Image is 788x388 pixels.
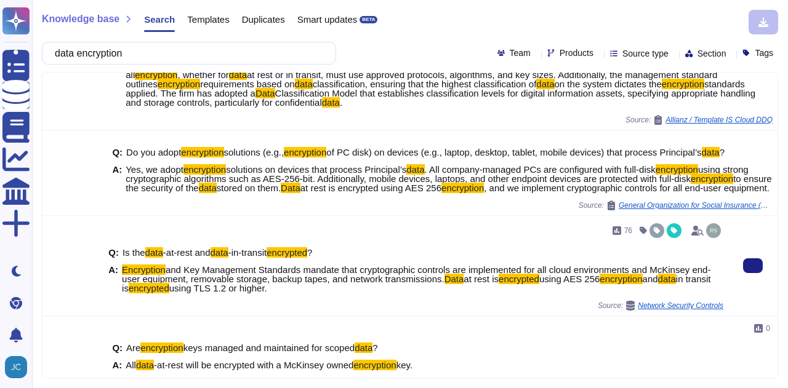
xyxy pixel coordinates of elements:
[126,147,181,157] span: Do you adopt
[217,183,281,193] span: stored on them.
[702,147,720,157] mark: data
[112,360,122,370] b: A:
[322,97,340,108] mark: data
[360,16,377,23] div: BETA
[720,147,725,157] span: ?
[122,274,710,293] span: in transit is
[154,360,353,370] span: -at-rest will be encrypted with a McKinsey owned
[372,342,377,353] span: ?
[691,173,733,184] mark: encryption
[656,164,698,175] mark: encryption
[284,147,326,157] mark: encryption
[181,147,223,157] mark: encryption
[313,79,537,89] span: classification, ensuring that the highest classification of
[340,97,342,108] span: .
[224,147,284,157] span: solutions (e.g.,
[211,247,228,258] mark: data
[140,342,183,353] mark: encryption
[145,247,163,258] mark: data
[129,283,169,293] mark: encrypted
[353,360,396,370] mark: encryption
[300,183,441,193] span: at rest is encrypted using AES 256
[766,325,770,332] span: 0
[698,49,726,58] span: Section
[638,302,723,309] span: Network Security Controls
[187,15,229,24] span: Templates
[406,164,424,175] mark: data
[126,69,717,89] span: at rest or in transit, must use approved protocols, algorithms, and key sizes. Additionally, the ...
[484,183,770,193] span: , and we implement cryptographic controls for all end-user equipment.
[579,200,773,210] span: Source:
[112,165,122,192] b: A:
[755,49,773,57] span: Tags
[499,274,539,284] mark: encrypted
[42,14,119,24] span: Knowledge base
[281,183,300,193] mark: Data
[199,183,217,193] mark: data
[297,15,358,24] span: Smart updates
[126,164,748,184] span: using strong cryptographic algorithms such as AES-256-bit. Additionally, mobile devices, laptops,...
[242,15,285,24] span: Duplicates
[108,248,119,257] b: Q:
[425,164,656,175] span: . All company-managed PCs are configured with full-disk
[622,49,669,58] span: Source type
[706,223,721,238] img: user
[183,164,226,175] mark: encryption
[126,164,183,175] span: Yes, we adopt
[169,283,267,293] span: using TLS 1.2 or higher.
[183,342,355,353] span: keys managed and maintained for scoped
[658,274,676,284] mark: data
[108,265,118,293] b: A:
[136,360,154,370] mark: data
[112,148,123,157] b: Q:
[112,61,122,107] b: A:
[126,79,745,98] span: standards applied. The firm has adopted a
[255,88,275,98] mark: Data
[158,79,200,89] mark: encryption
[662,79,704,89] mark: encryption
[229,69,247,80] mark: data
[444,274,464,284] mark: Data
[122,264,710,284] span: and Key Management Standards mandate that cryptographic controls are implemented for all cloud en...
[177,69,228,80] span: , whether for
[619,202,773,209] span: General Organization for Social Insurance (GOSI) / Cybersecurity Third party Risk Assessment ENTE...
[396,360,412,370] span: key.
[643,274,658,284] span: and
[600,274,642,284] mark: encryption
[163,247,211,258] span: -at-rest and
[200,79,294,89] span: requirements based on
[464,274,499,284] span: at rest is
[126,342,140,353] span: Are
[126,88,755,108] span: Classification Model that establishes classification levels for digital information assets, speci...
[555,79,662,89] span: on the system dictates the
[295,79,313,89] mark: data
[536,79,554,89] mark: data
[126,173,771,193] span: to ensure the security of the
[2,354,36,381] button: user
[49,42,323,64] input: Search a question or template...
[326,147,701,157] span: of PC disk) on devices (e.g., laptop, desktop, tablet, mobile devices) that process Principal’s
[112,343,123,352] b: Q:
[560,49,593,57] span: Products
[307,247,312,258] span: ?
[267,247,307,258] mark: encrypted
[123,247,145,258] span: Is the
[510,49,531,57] span: Team
[441,183,484,193] mark: encryption
[665,116,773,124] span: Allianz / Template IS Cloud DDQ
[228,247,267,258] span: -in-transit
[5,356,27,378] img: user
[625,115,773,125] span: Source:
[624,227,632,234] span: 76
[122,264,166,275] mark: Encryption
[226,164,406,175] span: solutions on devices that process Principal’s
[135,69,177,80] mark: encryption
[598,301,723,311] span: Source:
[355,342,372,353] mark: data
[126,360,136,370] span: All
[144,15,175,24] span: Search
[539,274,600,284] span: using AES 256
